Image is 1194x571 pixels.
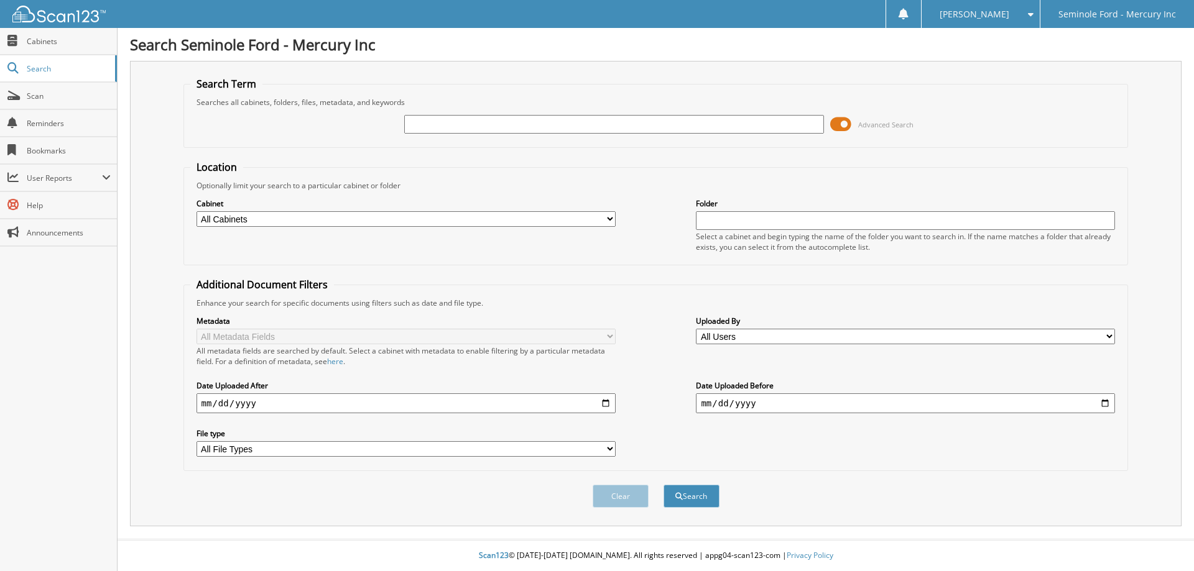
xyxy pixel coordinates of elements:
[27,118,111,129] span: Reminders
[190,180,1122,191] div: Optionally limit your search to a particular cabinet or folder
[197,345,616,367] div: All metadata fields are searched by default. Select a cabinet with metadata to enable filtering b...
[696,198,1115,209] label: Folder
[27,200,111,211] span: Help
[197,380,616,391] label: Date Uploaded After
[696,316,1115,326] label: Uploaded By
[593,485,649,508] button: Clear
[696,231,1115,252] div: Select a cabinet and begin typing the name of the folder you want to search in. If the name match...
[197,198,616,209] label: Cabinet
[190,77,262,91] legend: Search Term
[190,278,334,291] legend: Additional Document Filters
[940,11,1009,18] span: [PERSON_NAME]
[327,356,343,367] a: here
[27,145,111,156] span: Bookmarks
[190,160,243,174] legend: Location
[479,550,509,560] span: Scan123
[27,63,109,74] span: Search
[696,380,1115,391] label: Date Uploaded Before
[27,227,111,238] span: Announcements
[27,173,102,183] span: User Reports
[787,550,833,560] a: Privacy Policy
[664,485,720,508] button: Search
[190,298,1122,308] div: Enhance your search for specific documents using filters such as date and file type.
[696,393,1115,413] input: end
[130,34,1182,55] h1: Search Seminole Ford - Mercury Inc
[1058,11,1176,18] span: Seminole Ford - Mercury Inc
[27,91,111,101] span: Scan
[27,36,111,47] span: Cabinets
[197,393,616,413] input: start
[118,541,1194,571] div: © [DATE]-[DATE] [DOMAIN_NAME]. All rights reserved | appg04-scan123-com |
[197,428,616,439] label: File type
[197,316,616,326] label: Metadata
[190,97,1122,107] div: Searches all cabinets, folders, files, metadata, and keywords
[12,6,106,22] img: scan123-logo-white.svg
[858,120,914,129] span: Advanced Search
